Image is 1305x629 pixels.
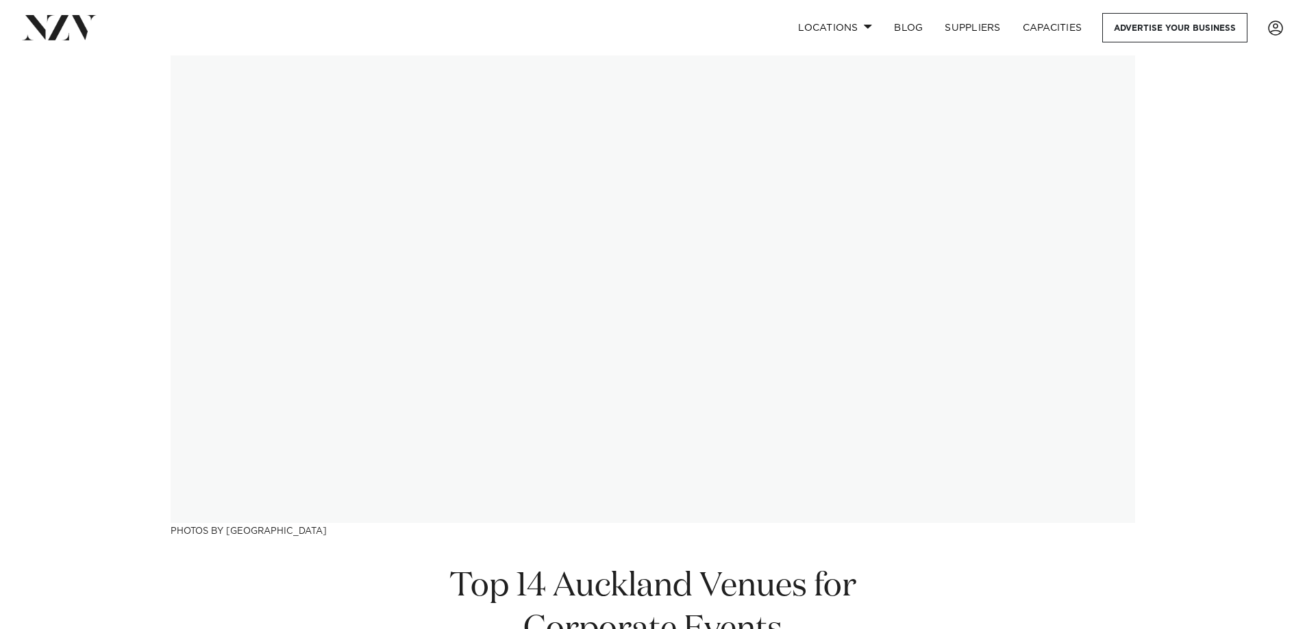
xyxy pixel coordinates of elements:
a: Capacities [1012,13,1093,42]
a: Locations [787,13,883,42]
h3: Photos by [GEOGRAPHIC_DATA] [171,523,1135,537]
a: SUPPLIERS [934,13,1011,42]
a: Advertise your business [1102,13,1247,42]
a: BLOG [883,13,934,42]
img: nzv-logo.png [22,15,97,40]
